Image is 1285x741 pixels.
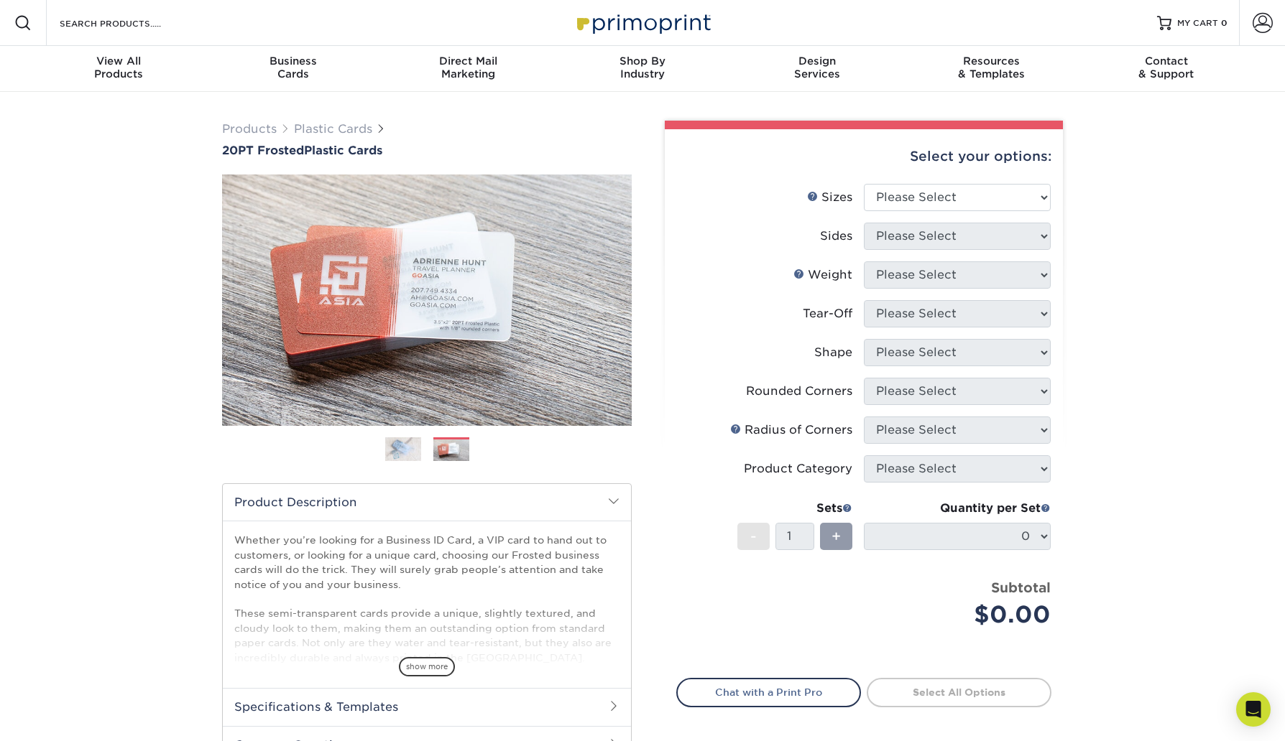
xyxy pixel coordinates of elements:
a: Chat with a Print Pro [676,678,861,707]
a: View AllProducts [32,46,206,92]
a: Plastic Cards [294,122,372,136]
div: Weight [793,266,852,284]
strong: Subtotal [991,579,1051,595]
div: & Templates [904,55,1079,80]
h2: Product Description [223,484,631,521]
img: Primoprint [571,7,714,38]
div: Open Intercom Messenger [1236,692,1271,727]
span: Shop By [556,55,730,67]
a: Contact& Support [1079,46,1253,92]
div: Product Category [744,460,852,477]
div: Sets [737,500,852,517]
span: Business [206,55,381,67]
a: Products [222,122,277,136]
span: Design [729,55,904,67]
div: Quantity per Set [864,500,1051,517]
input: SEARCH PRODUCTS..... [58,14,198,32]
div: Products [32,55,206,80]
div: Industry [556,55,730,80]
span: Direct Mail [381,55,556,67]
h2: Specifications & Templates [223,688,631,725]
span: 20PT Frosted [222,144,304,157]
img: 20PT Frosted 02 [222,159,632,442]
img: Plastic Cards 01 [385,437,421,462]
span: Contact [1079,55,1253,67]
div: Tear-Off [803,305,852,322]
span: + [832,526,841,547]
span: - [750,526,757,547]
div: Services [729,55,904,80]
h1: Plastic Cards [222,144,632,157]
span: View All [32,55,206,67]
div: Marketing [381,55,556,80]
div: $0.00 [875,597,1051,632]
div: Shape [814,344,852,361]
span: Resources [904,55,1079,67]
div: Radius of Corners [730,421,852,439]
img: Plastic Cards 02 [433,438,469,463]
div: & Support [1079,55,1253,80]
a: 20PT FrostedPlastic Cards [222,144,632,157]
div: Sides [820,228,852,245]
a: BusinessCards [206,46,381,92]
div: Sizes [807,189,852,206]
a: Direct MailMarketing [381,46,556,92]
a: Select All Options [867,678,1051,707]
span: show more [399,657,455,676]
a: Shop ByIndustry [556,46,730,92]
div: Cards [206,55,381,80]
span: 0 [1221,18,1228,28]
a: Resources& Templates [904,46,1079,92]
a: DesignServices [729,46,904,92]
div: Rounded Corners [746,383,852,400]
span: MY CART [1177,17,1218,29]
div: Select your options: [676,129,1051,184]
